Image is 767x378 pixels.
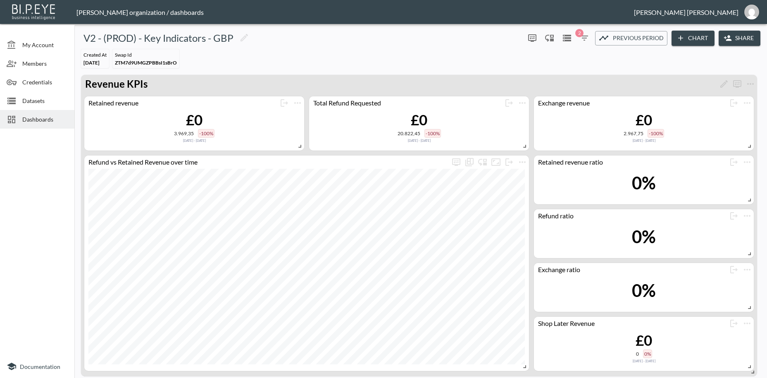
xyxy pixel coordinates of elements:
[291,96,304,110] span: Chart settings
[526,31,539,45] button: more
[575,29,584,37] span: 2
[424,129,441,138] div: -100%
[22,96,68,105] span: Datasets
[503,96,516,110] button: more
[738,2,765,22] button: ana@swap-commerce.com
[727,317,741,330] button: more
[7,361,68,371] a: Documentation
[85,77,148,91] p: Revenue KPIs
[76,8,634,16] div: [PERSON_NAME] organization / dashboards
[450,156,463,169] span: Display settings
[578,31,591,45] button: 2
[741,96,754,110] button: more
[727,209,741,222] button: more
[717,77,731,91] button: Rename
[560,31,574,45] button: Datasets
[450,156,463,169] button: more
[278,96,291,110] button: more
[727,263,741,276] button: more
[398,111,441,128] div: £0
[727,156,741,169] button: more
[624,111,664,128] div: £0
[22,115,68,124] span: Dashboards
[633,358,655,363] div: Compared to Aug 20, 2024 - Mar 01, 2025
[719,31,760,46] button: Share
[727,96,741,110] button: more
[83,60,100,66] span: [DATE]
[503,157,516,165] span: Detach chart from the group
[543,31,556,45] div: Enable/disable chart dragging
[727,98,741,106] span: Detach chart from the group
[744,5,759,19] img: 7151a5340a926b4f92da4ffde41f27b4
[595,31,667,45] button: Previous period
[648,129,664,138] div: -100%
[632,280,656,301] div: 0%
[741,209,754,222] span: Chart settings
[22,41,68,49] span: My Account
[534,99,727,107] div: Exchange revenue
[516,156,529,169] span: Chart settings
[398,130,420,136] div: 20.822,45
[741,317,754,330] button: more
[174,130,194,136] div: 3.969,35
[727,157,741,165] span: Detach chart from the group
[727,211,741,219] span: Detach chart from the group
[636,351,639,357] div: 0
[613,33,664,43] span: Previous period
[534,212,727,220] div: Refund ratio
[198,129,214,138] div: -100%
[741,263,754,276] span: Chart settings
[503,156,516,169] button: more
[526,31,539,45] span: Display settings
[741,209,754,222] button: more
[239,33,249,43] svg: Edit
[489,156,503,169] button: Fullscreen
[727,265,741,273] span: Detach chart from the group
[20,363,60,370] span: Documentation
[516,96,529,110] span: Chart settings
[463,156,476,169] div: Show chart as table
[727,318,741,326] span: Detach chart from the group
[741,317,754,330] span: Chart settings
[84,99,278,107] div: Retained revenue
[672,31,715,46] button: Chart
[643,349,652,358] div: 0%
[503,98,516,106] span: Detach chart from the group
[84,158,450,166] div: Refund vs Retained Revenue over time
[22,59,68,68] span: Members
[741,156,754,169] span: Chart settings
[741,96,754,110] span: Chart settings
[398,138,441,143] div: Compared to Aug 20, 2024 - Mar 01, 2025
[741,263,754,276] button: more
[731,77,744,91] button: more
[174,138,214,143] div: Compared to Aug 20, 2024 - Mar 01, 2025
[632,172,656,193] div: 0%
[534,158,727,166] div: Retained revenue ratio
[731,79,744,87] span: Display settings
[476,156,489,169] div: Enable/disable chart dragging
[634,8,738,16] div: [PERSON_NAME] [PERSON_NAME]
[10,2,58,21] img: bipeye-logo
[174,111,214,128] div: £0
[278,98,291,106] span: Detach chart from the group
[624,138,664,143] div: Compared to Aug 20, 2024 - Mar 01, 2025
[22,78,68,86] span: Credentials
[309,99,503,107] div: Total Refund Requested
[115,52,177,58] div: Swap Id
[534,319,727,327] div: Shop Later Revenue
[632,226,656,247] div: 0%
[516,156,529,169] button: more
[741,156,754,169] button: more
[744,77,757,91] button: more
[633,331,655,349] div: £0
[291,96,304,110] button: more
[115,60,177,66] span: ZTM7d9UMGZPBBsI1sBrO
[83,52,107,58] div: Created At
[83,31,233,45] h5: V2 - (PROD) - Key Indicators - GBP
[534,266,727,273] div: Exchange ratio
[624,130,643,136] div: 2.967,75
[516,96,529,110] button: more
